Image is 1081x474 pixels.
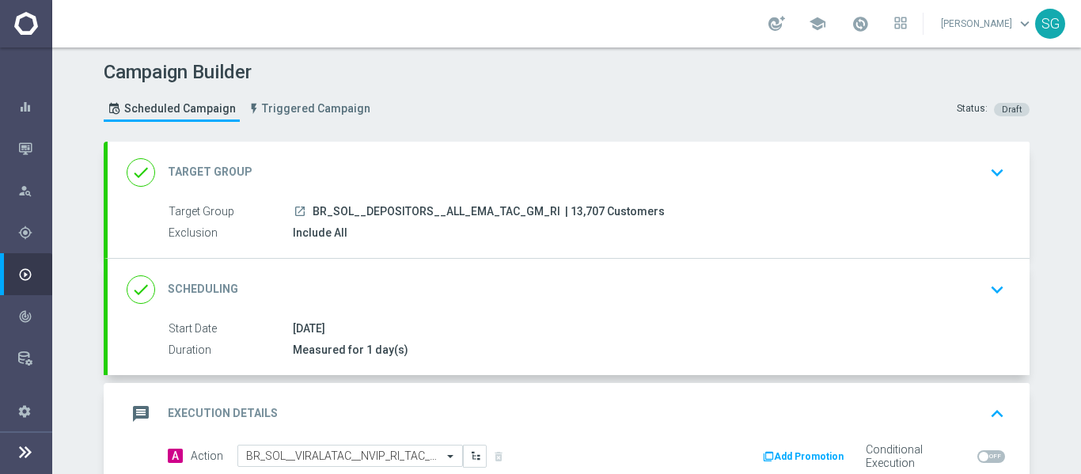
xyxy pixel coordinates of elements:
label: Conditional Execution [866,443,971,470]
div: Status: [957,102,988,116]
i: person_search [18,184,32,198]
span: Scheduled Campaign [124,102,236,116]
button: keyboard_arrow_up [984,399,1011,429]
h1: Campaign Builder [104,61,378,84]
label: Action [191,449,223,463]
div: Mission Control [18,127,51,169]
label: Start Date [169,322,293,336]
label: Target Group [169,205,293,219]
span: A [168,449,183,463]
div: Execute [18,267,51,282]
i: message [127,400,155,428]
a: Scheduled Campaign [104,96,240,122]
span: BR_SOL__DEPOSITORS__ALL_EMA_TAC_GM_RI [313,205,560,219]
a: Triggered Campaign [244,96,374,122]
div: Optibot [18,379,51,421]
button: play_circle_outline Execute [17,268,52,281]
span: Triggered Campaign [262,102,370,116]
div: done Scheduling keyboard_arrow_down [127,275,1011,305]
h2: Scheduling [168,282,238,297]
span: Draft [1002,104,1022,115]
div: Dashboard [18,85,51,127]
div: Explore [18,184,51,198]
label: Duration [169,343,293,358]
colored-tag: Draft [994,102,1030,115]
div: Analyze [18,309,51,324]
div: [DATE] [293,320,999,336]
i: done [127,275,155,304]
i: launch [294,205,306,218]
span: | 13,707 Customers [565,205,665,219]
button: person_search Explore [17,184,52,197]
button: keyboard_arrow_down [984,275,1011,305]
div: Settings [8,390,41,432]
i: keyboard_arrow_down [985,278,1009,301]
i: keyboard_arrow_up [985,402,1009,426]
a: [PERSON_NAME]keyboard_arrow_down [939,12,1035,36]
label: Exclusion [169,226,293,241]
div: Include All [293,225,999,241]
button: equalizer Dashboard [17,100,52,113]
button: gps_fixed Plan [17,226,52,239]
i: play_circle_outline [18,267,32,282]
button: keyboard_arrow_down [984,157,1011,188]
button: Add Promotion [761,448,849,465]
div: message Execution Details keyboard_arrow_up [127,399,1011,429]
span: keyboard_arrow_down [1016,15,1034,32]
button: track_changes Analyze [17,310,52,323]
span: school [809,15,826,32]
ng-select: BR_SOL__VIRALATAC__NVIP_RI_TAC_GM [237,445,463,467]
h2: Execution Details [168,406,278,421]
i: track_changes [18,309,32,324]
i: done [127,158,155,187]
i: equalizer [18,100,32,114]
div: Measured for 1 day(s) [293,342,999,358]
div: SG [1035,9,1065,39]
div: done Target Group keyboard_arrow_down [127,157,1011,188]
button: Data Studio [17,352,52,365]
button: Mission Control [17,142,52,155]
div: Plan [18,226,51,240]
i: settings [17,404,32,418]
i: gps_fixed [18,226,32,240]
i: keyboard_arrow_down [985,161,1009,184]
div: Data Studio [18,351,51,366]
h2: Target Group [168,165,252,180]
